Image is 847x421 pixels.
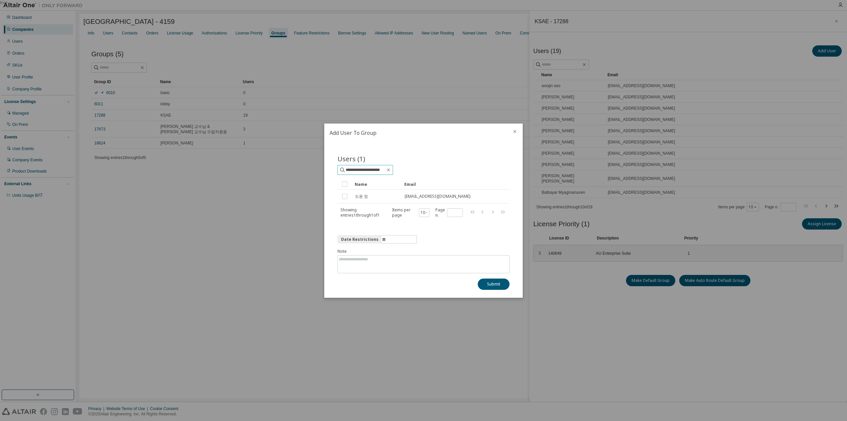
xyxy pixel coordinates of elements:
button: 10 [421,210,428,215]
span: Showing entries 1 through 1 of 1 [340,207,380,218]
div: Name [355,179,399,189]
span: Items per page [392,207,429,218]
div: Email [404,179,498,189]
span: 도윤 정 [355,194,368,199]
button: Submit [478,279,510,290]
button: close [512,129,517,134]
span: Date Restrictions [341,237,379,242]
label: Note [337,249,510,254]
h2: Add User To Group [324,124,507,142]
button: information [337,235,417,243]
span: Users (1) [337,154,365,163]
span: [EMAIL_ADDRESS][DOMAIN_NAME] [405,194,470,199]
span: Page n. [435,207,463,218]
